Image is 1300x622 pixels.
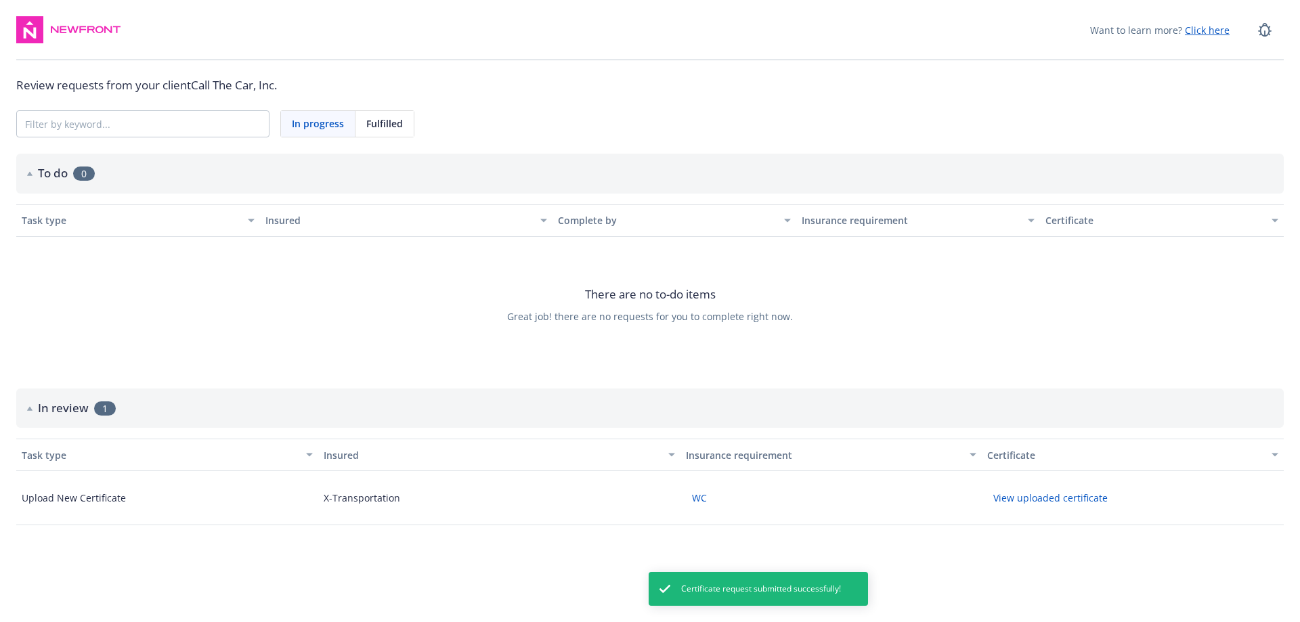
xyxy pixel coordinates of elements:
[324,448,660,462] div: Insured
[1090,23,1230,37] span: Want to learn more?
[16,439,318,471] button: Task type
[38,164,68,182] h2: To do
[324,491,400,505] div: X-Transportation
[982,439,1284,471] button: Certificate
[802,213,1020,227] div: Insurance requirement
[680,439,982,471] button: Insurance requirement
[686,487,713,508] button: WC
[49,23,123,37] img: Newfront Logo
[681,583,841,595] span: Certificate request submitted successfully!
[507,309,793,324] span: Great job! there are no requests for you to complete right now.
[796,204,1040,237] button: Insurance requirement
[17,111,269,137] input: Filter by keyword...
[260,204,552,237] button: Insured
[292,116,344,131] span: In progress
[22,213,240,227] div: Task type
[16,76,1284,94] div: Review requests from your client Call The Car, Inc.
[366,116,403,131] span: Fulfilled
[16,204,260,237] button: Task type
[318,439,680,471] button: Insured
[686,448,962,462] div: Insurance requirement
[1045,213,1263,227] div: Certificate
[1251,16,1278,43] a: Report a Bug
[94,401,116,416] span: 1
[987,448,1263,462] div: Certificate
[585,286,716,303] span: There are no to-do items
[987,487,1114,508] button: View uploaded certificate
[16,16,43,43] img: navigator-logo.svg
[1185,24,1230,37] a: Click here
[73,166,95,181] span: 0
[38,399,89,417] h2: In review
[1040,204,1284,237] button: Certificate
[552,204,796,237] button: Complete by
[22,491,126,505] div: Upload New Certificate
[265,213,532,227] div: Insured
[558,213,776,227] div: Complete by
[22,448,298,462] div: Task type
